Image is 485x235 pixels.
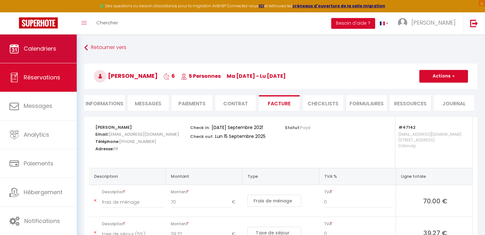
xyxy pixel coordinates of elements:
[411,19,456,27] span: [PERSON_NAME]
[24,159,53,167] span: Paiements
[171,188,240,196] span: Montant
[96,19,118,26] span: Chercher
[190,132,213,139] p: Check out:
[95,131,109,137] strong: Email:
[324,220,393,228] span: TVA
[419,70,468,83] button: Actions
[95,124,132,130] strong: [PERSON_NAME]
[19,17,58,28] img: Super Booking
[319,168,396,185] th: TVA %
[95,139,119,145] strong: Téléphone:
[95,146,114,152] strong: Adresse:
[285,123,311,131] p: Statut:
[135,100,161,107] span: Messages
[303,95,343,111] li: CHECKLISTS
[259,95,299,111] li: Facture
[393,12,464,34] a: ... [PERSON_NAME]
[24,217,60,225] span: Notifications
[346,95,387,111] li: FORMULAIRES
[24,102,52,110] span: Messages
[172,95,212,111] li: Paiements
[24,45,56,53] span: Calendriers
[331,18,375,29] button: Besoin d'aide ?
[232,196,240,208] span: €
[5,3,24,22] button: Ouvrir le widget de chat LiveChat
[92,12,123,34] a: Chercher
[84,95,125,111] li: Informations
[434,95,474,111] li: Journal
[114,144,118,153] span: FR
[102,220,163,228] span: Description
[227,72,286,80] span: ma [DATE] - lu [DATE]
[242,168,319,185] th: Type
[102,188,163,196] span: Description
[24,188,63,196] span: Hébergement
[94,72,158,80] span: [PERSON_NAME]
[324,188,393,196] span: TVA
[84,42,477,53] a: Retourner vers
[470,19,478,27] img: logout
[396,168,472,185] th: Ligne totale
[300,125,311,131] span: Payé
[166,168,242,185] th: Montant
[181,72,221,80] span: 5 Personnes
[109,130,179,139] span: [EMAIL_ADDRESS][DOMAIN_NAME]
[119,137,156,146] span: [PHONE_NUMBER]
[398,18,407,28] img: ...
[292,3,385,9] a: créneaux d'ouverture de la salle migration
[259,3,264,9] a: ICI
[401,196,470,205] span: 70.00 €
[24,131,49,139] span: Analytics
[390,95,430,111] li: Ressources
[171,220,240,228] span: Montant
[164,72,175,80] span: 6
[215,95,256,111] li: Contrat
[89,168,166,185] th: Description
[24,73,60,81] span: Réservations
[190,123,210,131] p: Check in:
[398,130,466,162] p: [EMAIL_ADDRESS][DOMAIN_NAME] [STREET_ADDRESS] Cabourg
[398,124,416,130] strong: #47142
